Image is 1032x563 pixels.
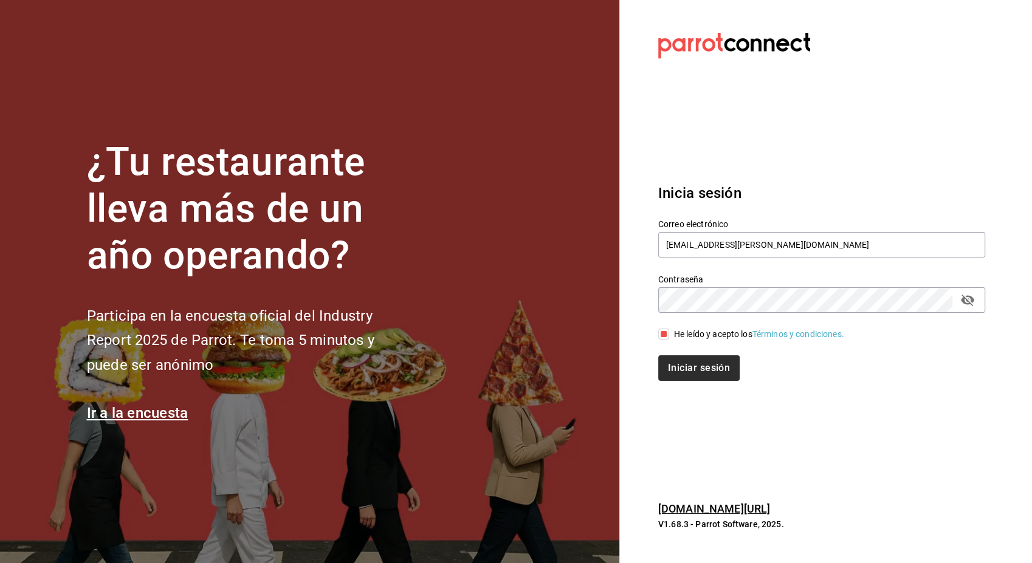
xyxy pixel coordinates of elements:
button: Iniciar sesión [658,355,740,381]
a: Ir a la encuesta [87,404,188,421]
input: Ingresa tu correo electrónico [658,232,985,258]
button: passwordField [957,290,978,310]
label: Contraseña [658,275,985,284]
h3: Inicia sesión [658,182,985,204]
p: V1.68.3 - Parrot Software, 2025. [658,518,985,530]
label: Correo electrónico [658,220,985,228]
a: [DOMAIN_NAME][URL] [658,502,770,515]
div: He leído y acepto los [674,328,844,341]
h1: ¿Tu restaurante lleva más de un año operando? [87,139,415,279]
a: Términos y condiciones. [752,329,844,339]
h2: Participa en la encuesta oficial del Industry Report 2025 de Parrot. Te toma 5 minutos y puede se... [87,304,415,378]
